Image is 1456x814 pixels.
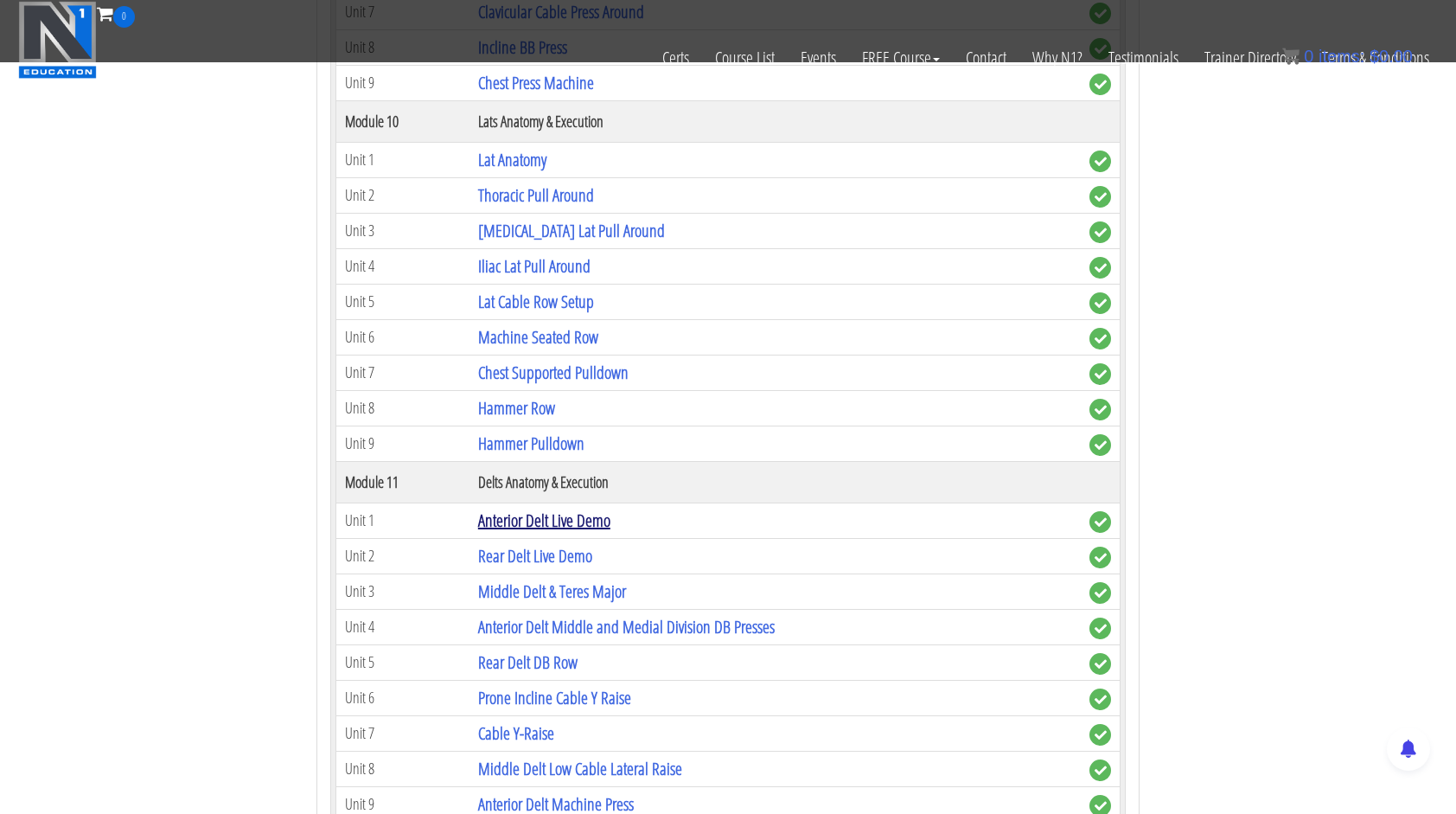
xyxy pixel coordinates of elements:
[1089,582,1111,604] span: complete
[1089,399,1111,420] span: complete
[478,757,682,780] a: Middle Delt Low Cable Lateral Raise
[1089,689,1111,710] span: complete
[1095,28,1191,88] a: Testimonials
[336,319,469,355] td: Unit 6
[1089,328,1111,349] span: complete
[469,100,1081,142] th: Lats Anatomy & Execution
[336,751,469,786] td: Unit 8
[478,361,629,384] a: Chest Supported Pulldown
[336,426,469,461] td: Unit 9
[788,28,849,88] a: Events
[953,28,1019,88] a: Contact
[478,721,554,745] a: Cable Y-Raise
[336,284,469,319] td: Unit 5
[478,254,591,278] a: Iliac Lat Pull Around
[1089,547,1111,568] span: complete
[1089,618,1111,639] span: complete
[336,503,469,538] td: Unit 1
[469,461,1081,503] th: Delts Anatomy & Execution
[478,509,610,532] a: Anterior Delt Live Demo
[478,651,578,674] a: Rear Delt DB Row
[336,213,469,248] td: Unit 3
[1282,48,1300,65] img: icon11.png
[1019,28,1095,88] a: Why N1?
[649,28,702,88] a: Certs
[478,219,665,242] a: [MEDICAL_DATA] Lat Pull Around
[478,686,631,709] a: Prone Incline Cable Y Raise
[478,580,626,603] a: Middle Delt & Teres Major
[1089,151,1111,172] span: complete
[478,148,546,171] a: Lat Anatomy
[336,142,469,177] td: Unit 1
[97,2,135,25] a: 0
[478,290,594,313] a: Lat Cable Row Setup
[336,609,469,644] td: Unit 4
[1089,186,1111,208] span: complete
[336,177,469,213] td: Unit 2
[1370,47,1379,66] span: $
[336,461,469,503] th: Module 11
[1319,47,1364,66] span: items:
[336,538,469,574] td: Unit 2
[1304,47,1313,66] span: 0
[1089,363,1111,385] span: complete
[1089,434,1111,456] span: complete
[478,432,584,455] a: Hammer Pulldown
[1089,760,1111,781] span: complete
[336,715,469,751] td: Unit 7
[478,325,598,349] a: Machine Seated Row
[336,574,469,609] td: Unit 3
[478,183,594,207] a: Thoracic Pull Around
[336,680,469,715] td: Unit 6
[1089,653,1111,675] span: complete
[336,390,469,426] td: Unit 8
[478,615,775,638] a: Anterior Delt Middle and Medial Division DB Presses
[1370,47,1413,66] bdi: 0.00
[18,1,97,79] img: n1-education
[1089,724,1111,746] span: complete
[1191,28,1309,88] a: Trainer Directory
[1309,28,1442,88] a: Terms & Conditions
[702,28,788,88] a: Course List
[336,355,469,390] td: Unit 7
[336,644,469,680] td: Unit 5
[1282,47,1413,66] a: 0 items: $0.00
[478,544,592,567] a: Rear Delt Live Demo
[1089,292,1111,314] span: complete
[1089,257,1111,279] span: complete
[336,100,469,142] th: Module 10
[113,6,135,28] span: 0
[849,28,953,88] a: FREE Course
[1089,511,1111,533] span: complete
[336,248,469,284] td: Unit 4
[478,71,594,94] a: Chest Press Machine
[478,396,555,420] a: Hammer Row
[1089,221,1111,243] span: complete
